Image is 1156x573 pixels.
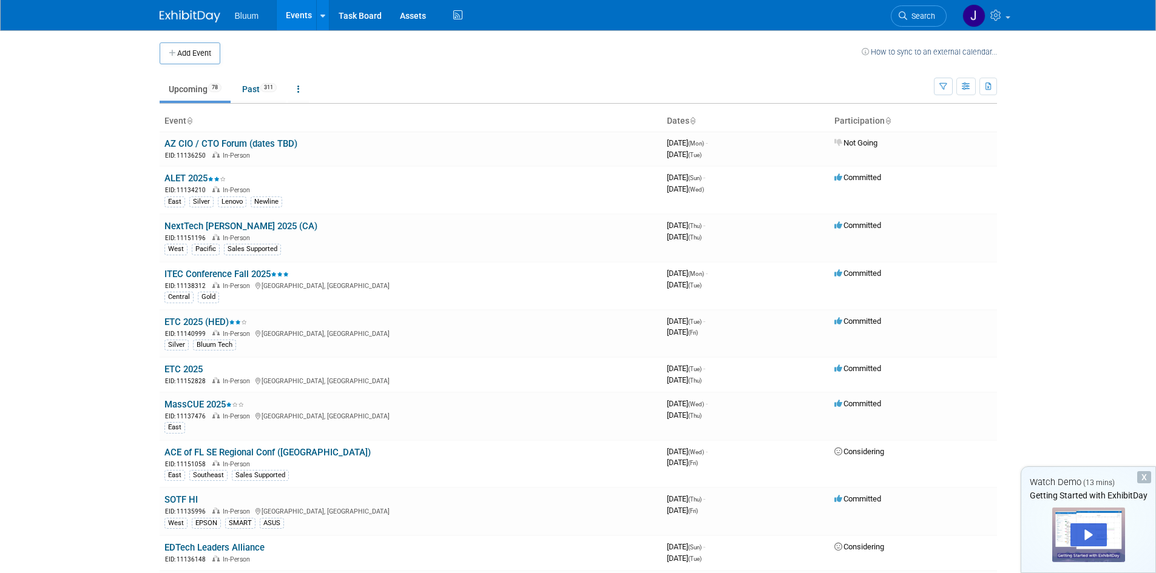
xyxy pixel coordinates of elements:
[667,317,705,326] span: [DATE]
[667,410,701,420] span: [DATE]
[834,494,881,503] span: Committed
[212,508,220,514] img: In-Person Event
[834,317,881,326] span: Committed
[164,340,189,350] div: Silver
[164,518,188,529] div: West
[703,542,705,551] span: -
[667,280,701,289] span: [DATE]
[165,378,211,384] span: EID: 11152828
[689,116,695,126] a: Sort by Start Date
[688,544,701,551] span: (Sun)
[193,340,236,350] div: Bluum Tech
[834,542,884,551] span: Considering
[223,377,254,385] span: In-Person
[198,292,219,303] div: Gold
[703,221,705,230] span: -
[165,556,211,563] span: EID: 11136148
[1083,478,1115,487] span: (13 mins)
[164,196,185,207] div: East
[165,283,211,289] span: EID: 11138312
[688,270,704,277] span: (Mon)
[834,221,881,230] span: Committed
[688,175,701,181] span: (Sun)
[233,78,286,101] a: Past311
[223,282,254,290] span: In-Person
[703,494,705,503] span: -
[1070,523,1107,546] div: Play
[688,223,701,229] span: (Thu)
[1021,476,1155,489] div: Watch Demo
[235,11,259,21] span: Bluum
[834,364,881,373] span: Committed
[1137,471,1151,483] div: Dismiss
[223,186,254,194] span: In-Person
[164,399,244,410] a: MassCUE 2025
[212,282,220,288] img: In-Person Event
[212,234,220,240] img: In-Person Event
[667,269,708,278] span: [DATE]
[212,186,220,192] img: In-Person Event
[164,375,657,386] div: [GEOGRAPHIC_DATA], [GEOGRAPHIC_DATA]
[165,187,211,193] span: EID: 11134210
[160,111,662,132] th: Event
[688,449,704,455] span: (Wed)
[164,244,188,255] div: West
[164,317,247,327] a: ETC 2025 (HED)
[834,173,881,182] span: Committed
[208,83,221,92] span: 78
[223,508,254,515] span: In-Person
[223,330,254,338] span: In-Person
[885,116,891,126] a: Sort by Participation Type
[189,470,228,481] div: Southeast
[232,470,289,481] div: Sales Supported
[186,116,192,126] a: Sort by Event Name
[189,196,214,207] div: Silver
[667,221,705,230] span: [DATE]
[160,78,231,101] a: Upcoming78
[667,458,698,467] span: [DATE]
[688,329,698,336] span: (Fri)
[688,140,704,147] span: (Mon)
[165,152,211,159] span: EID: 11136250
[224,244,281,255] div: Sales Supported
[706,399,708,408] span: -
[688,282,701,289] span: (Tue)
[667,232,701,241] span: [DATE]
[160,42,220,64] button: Add Event
[165,413,211,420] span: EID: 11137476
[703,317,705,326] span: -
[165,461,211,467] span: EID: 11151058
[688,366,701,372] span: (Tue)
[667,173,705,182] span: [DATE]
[667,542,705,551] span: [DATE]
[223,152,254,159] span: In-Person
[834,138,877,147] span: Not Going
[667,138,708,147] span: [DATE]
[1021,489,1155,501] div: Getting Started with ExhibitDay
[667,399,708,408] span: [DATE]
[165,508,211,515] span: EID: 11135996
[688,401,704,407] span: (Wed)
[223,234,254,242] span: In-Person
[212,377,220,383] img: In-Person Event
[688,152,701,158] span: (Tue)
[834,269,881,278] span: Committed
[164,494,198,505] a: SOTF HI
[164,173,226,184] a: ALET 2025
[688,377,701,384] span: (Thu)
[667,150,701,159] span: [DATE]
[834,399,881,408] span: Committed
[688,496,701,503] span: (Thu)
[225,518,255,529] div: SMART
[251,196,282,207] div: Newline
[706,447,708,456] span: -
[165,330,211,337] span: EID: 11140999
[212,412,220,418] img: In-Person Event
[706,269,708,278] span: -
[688,234,701,241] span: (Thu)
[830,111,997,132] th: Participation
[164,410,657,421] div: [GEOGRAPHIC_DATA], [GEOGRAPHIC_DATA]
[688,460,698,466] span: (Fri)
[862,47,997,56] a: How to sync to an external calendar...
[164,280,657,290] div: [GEOGRAPHIC_DATA], [GEOGRAPHIC_DATA]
